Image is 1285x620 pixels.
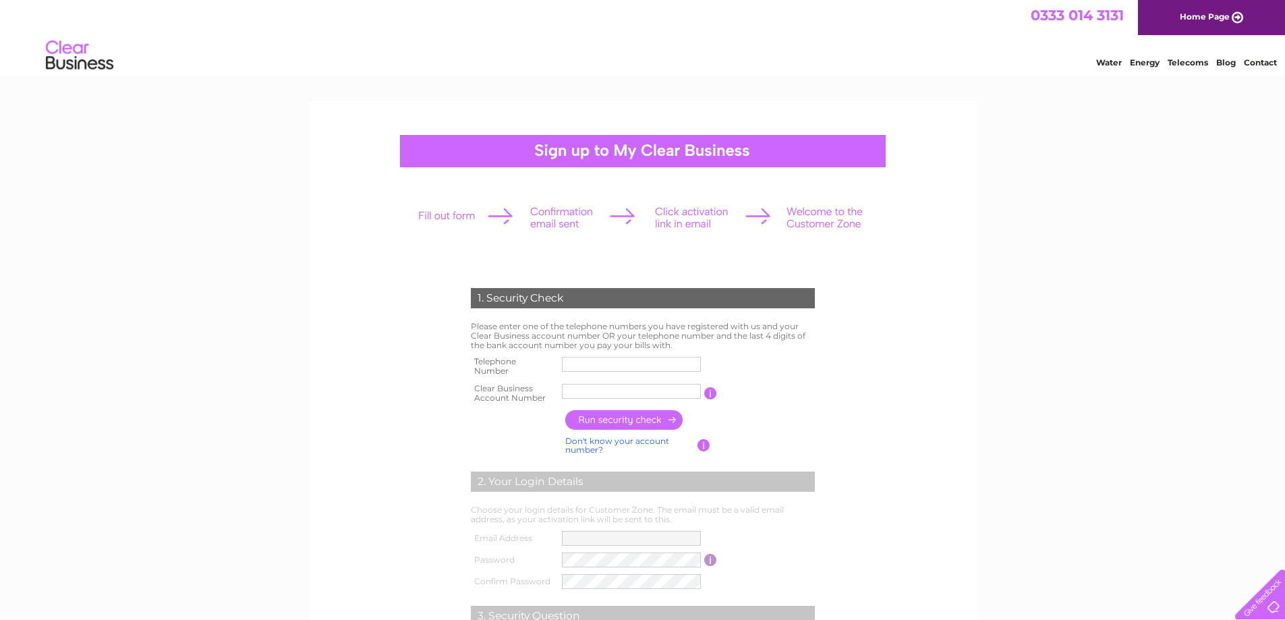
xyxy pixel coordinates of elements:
[467,318,818,353] td: Please enter one of the telephone numbers you have registered with us and your Clear Business acc...
[565,436,669,455] a: Don't know your account number?
[704,387,717,399] input: Information
[1168,57,1208,67] a: Telecoms
[467,528,559,549] th: Email Address
[467,380,559,407] th: Clear Business Account Number
[471,472,815,492] div: 2. Your Login Details
[704,554,717,566] input: Information
[467,571,559,592] th: Confirm Password
[1031,7,1124,24] a: 0333 014 3131
[467,549,559,571] th: Password
[471,288,815,308] div: 1. Security Check
[324,7,962,65] div: Clear Business is a trading name of Verastar Limited (registered in [GEOGRAPHIC_DATA] No. 3667643...
[467,502,818,528] td: Choose your login details for Customer Zone. The email must be a valid email address, as your act...
[45,35,114,76] img: logo.png
[1216,57,1236,67] a: Blog
[1130,57,1160,67] a: Energy
[697,439,710,451] input: Information
[467,353,559,380] th: Telephone Number
[1096,57,1122,67] a: Water
[1244,57,1277,67] a: Contact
